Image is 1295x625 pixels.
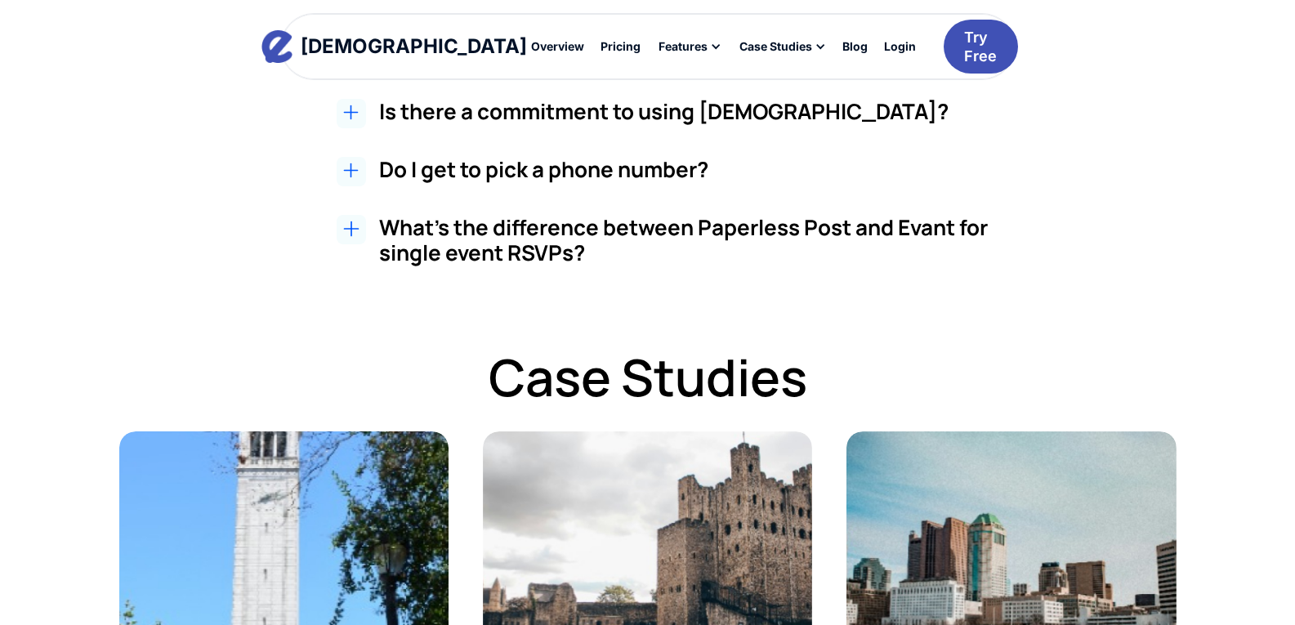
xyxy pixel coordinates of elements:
a: Blog [834,33,876,60]
h3: What's the difference between Paperless Post and Evant for single event RSVPs? [379,215,993,266]
a: home [277,30,511,63]
div: Blog [842,41,868,52]
div: Case Studies [730,33,834,60]
div: Case Studies [739,41,812,52]
a: Try Free [944,20,1018,74]
div: Login [884,41,916,52]
div: Try Free [964,28,997,66]
a: Login [876,33,924,60]
a: Pricing [592,33,649,60]
div: Overview [531,41,584,52]
a: Overview [523,33,592,60]
h2: Case Studies [119,347,1177,408]
div: Pricing [601,41,641,52]
div: [DEMOGRAPHIC_DATA] [301,37,527,56]
div: Features [659,41,708,52]
h3: Do I get to pick a phone number? [379,157,993,182]
div: Features [649,33,730,60]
